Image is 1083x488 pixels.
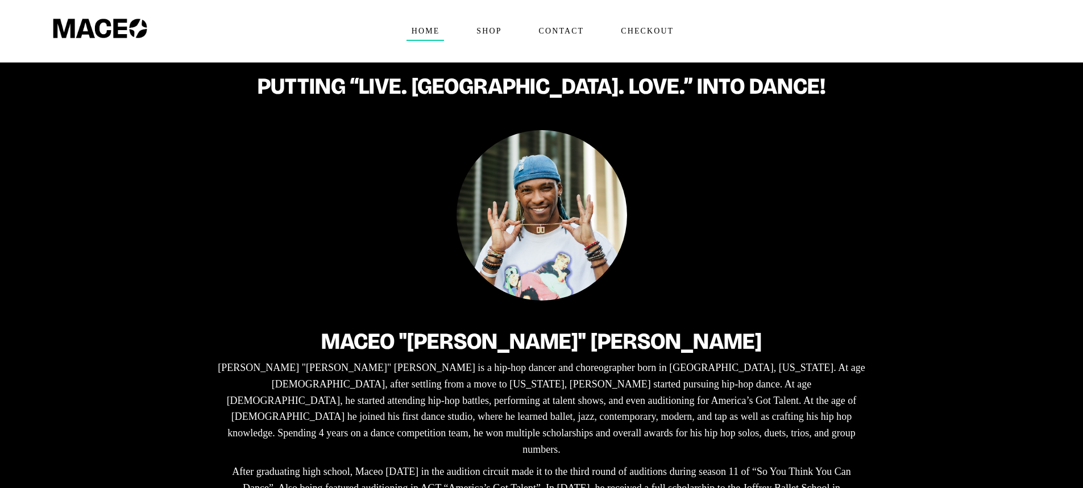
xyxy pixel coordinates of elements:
span: Contact [534,22,589,40]
span: Home [406,22,445,40]
p: [PERSON_NAME] "[PERSON_NAME]" [PERSON_NAME] is a hip-hop dancer and choreographer born in [GEOGRA... [215,360,869,458]
h2: Maceo "[PERSON_NAME]" [PERSON_NAME] [215,329,869,354]
img: Maceo Harrison [457,130,627,301]
span: Checkout [616,22,678,40]
span: Shop [471,22,506,40]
